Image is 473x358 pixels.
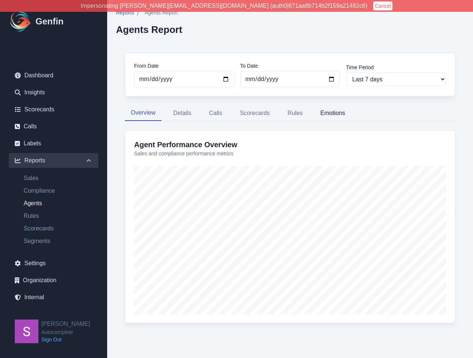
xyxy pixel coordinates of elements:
button: Calls [203,105,228,121]
a: Scorecards [18,224,98,233]
a: Labels [9,136,98,151]
span: / [137,9,139,18]
a: Segments [18,237,98,246]
a: Insights [9,85,98,100]
p: Sales and compliance performance metrics [134,150,446,157]
label: To Date [240,62,340,70]
a: Organization [9,273,98,288]
a: Rules [18,212,98,220]
label: Time Period [346,64,446,71]
span: Reports [116,9,134,16]
span: Autocomplete [41,328,90,336]
a: Dashboard [9,68,98,83]
h1: Genfin [35,16,64,27]
a: Internal [9,290,98,305]
a: Calls [9,119,98,134]
h3: Agent Performance Overview [134,139,446,150]
h2: Agents Report [116,24,182,35]
a: Sales [18,174,98,183]
div: Reports [9,153,98,168]
span: Agents Report [144,9,178,16]
a: Compliance [18,186,98,195]
a: Sign Out [41,336,90,343]
button: Rules [282,105,309,121]
a: Scorecards [9,102,98,117]
a: Reports [116,9,134,18]
a: Agents [18,199,98,208]
a: Settings [9,256,98,271]
button: Cancel [373,1,392,10]
button: Overview [125,105,161,121]
button: Scorecards [234,105,276,121]
button: Details [167,105,197,121]
button: Emotions [314,105,351,121]
img: Shane Wey [15,320,38,343]
img: Logo [9,10,33,33]
h2: [PERSON_NAME] [41,320,90,328]
label: From Date [134,62,234,70]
